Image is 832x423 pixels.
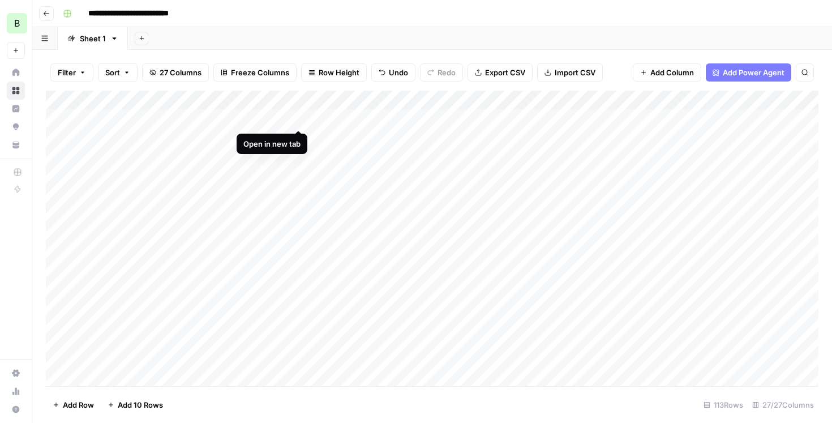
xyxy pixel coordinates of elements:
[468,63,533,82] button: Export CSV
[101,396,170,414] button: Add 10 Rows
[555,67,595,78] span: Import CSV
[7,118,25,136] a: Opportunities
[706,63,791,82] button: Add Power Agent
[389,67,408,78] span: Undo
[537,63,603,82] button: Import CSV
[438,67,456,78] span: Redo
[58,67,76,78] span: Filter
[50,63,93,82] button: Filter
[650,67,694,78] span: Add Column
[105,67,120,78] span: Sort
[723,67,784,78] span: Add Power Agent
[63,399,94,411] span: Add Row
[213,63,297,82] button: Freeze Columns
[98,63,138,82] button: Sort
[7,63,25,82] a: Home
[80,33,106,44] div: Sheet 1
[7,382,25,400] a: Usage
[46,396,101,414] button: Add Row
[319,67,359,78] span: Row Height
[142,63,209,82] button: 27 Columns
[7,82,25,100] a: Browse
[699,396,748,414] div: 113 Rows
[301,63,367,82] button: Row Height
[633,63,701,82] button: Add Column
[7,9,25,37] button: Workspace: Blindspot
[7,400,25,418] button: Help + Support
[7,364,25,382] a: Settings
[231,67,289,78] span: Freeze Columns
[160,67,201,78] span: 27 Columns
[420,63,463,82] button: Redo
[14,16,20,30] span: B
[485,67,525,78] span: Export CSV
[748,396,818,414] div: 27/27 Columns
[243,138,301,149] div: Open in new tab
[118,399,163,411] span: Add 10 Rows
[371,63,415,82] button: Undo
[7,136,25,154] a: Your Data
[7,100,25,118] a: Insights
[58,27,128,50] a: Sheet 1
